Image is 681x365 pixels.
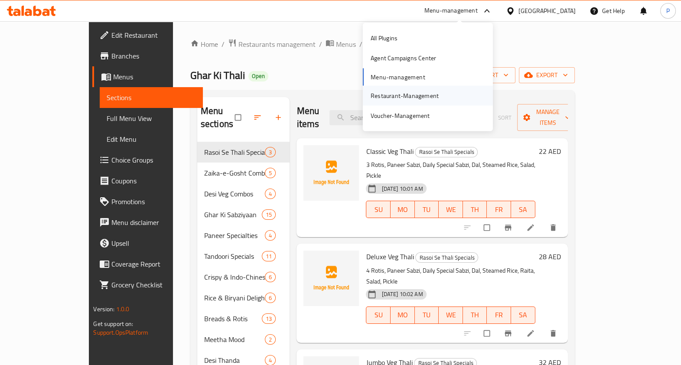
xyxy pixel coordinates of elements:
span: FR [490,309,508,321]
span: Menu disclaimer [111,217,196,228]
div: items [262,209,276,220]
span: 4 [265,190,275,198]
span: Crispy & Indo-Chinese Snacks [204,272,265,282]
span: Paneer Specialties [204,230,265,241]
div: Ghar Ki Sabziyaan15 [197,204,290,225]
button: Add section [269,108,290,127]
span: Classic Veg Thali [366,145,413,158]
span: Ghar Ki Thali [190,65,245,85]
h2: Menu sections [201,104,235,130]
span: TH [466,203,484,216]
span: 2 [265,336,275,344]
h2: Menu items [297,104,319,130]
span: import [467,70,508,81]
img: Deluxe Veg Thali [303,251,359,306]
div: Rasoi Se Thali Specials [415,252,478,263]
span: Manage items [524,107,572,128]
span: 15 [262,211,275,219]
span: 5 [265,169,275,177]
span: FR [490,203,508,216]
span: SU [370,309,387,321]
div: Zaika-e-Gosht Combos [204,168,265,178]
span: TU [418,309,436,321]
div: Zaika-e-Gosht Combos5 [197,163,290,183]
div: Ghar Ki Sabziyaan [204,209,262,220]
input: search [329,110,432,125]
button: TU [415,201,439,218]
button: TH [463,306,487,324]
a: Menus [92,66,202,87]
div: Desi Veg Combos [204,189,265,199]
button: TU [415,306,439,324]
button: export [519,67,575,83]
button: SA [511,201,535,218]
span: 4 [265,356,275,365]
a: Full Menu View [100,108,202,129]
span: 4 [265,231,275,240]
a: Promotions [92,191,202,212]
a: Menus [326,39,356,50]
span: Sections [107,92,196,103]
span: 1.0.0 [116,303,130,315]
div: items [265,189,276,199]
span: TH [466,309,484,321]
span: Rice & Biryani Delights [204,293,265,303]
span: Menus [336,39,356,49]
button: Branch-specific-item [499,218,519,237]
div: Tandoori Specials [204,251,262,261]
span: TU [418,203,436,216]
span: WE [442,309,459,321]
div: Restaurant-Management [371,91,439,100]
img: Classic Veg Thali [303,145,359,201]
div: Rasoi Se Thali Specials3 [197,142,290,163]
button: MO [391,201,415,218]
span: Edit Menu [107,134,196,144]
a: Choice Groups [92,150,202,170]
a: Edit Menu [100,129,202,150]
div: items [265,334,276,345]
a: Coverage Report [92,254,202,274]
button: FR [487,306,511,324]
span: Select to update [479,325,497,342]
span: [DATE] 10:02 AM [378,290,426,298]
a: Support.OpsPlatform [93,327,148,338]
div: Desi Veg Combos4 [197,183,290,204]
div: items [265,147,276,157]
span: Select all sections [230,109,248,126]
span: [DATE] 10:01 AM [378,185,426,193]
button: WE [439,201,463,218]
button: delete [544,324,564,343]
button: delete [544,218,564,237]
div: All Plugins [371,33,398,43]
li: / [222,39,225,49]
span: Branches [111,51,196,61]
span: SA [515,309,532,321]
span: Open [248,72,268,80]
a: Edit menu item [526,329,537,338]
h6: 22 AED [539,145,561,157]
button: SU [366,201,391,218]
div: Agent Campaigns Center [371,53,436,63]
span: P [666,6,670,16]
span: Meetha Mood [204,334,265,345]
span: SU [370,203,387,216]
div: [GEOGRAPHIC_DATA] [518,6,576,16]
a: Grocery Checklist [92,274,202,295]
span: Version: [93,303,114,315]
span: Breads & Rotis [204,313,262,324]
span: Full Menu View [107,113,196,124]
span: SA [515,203,532,216]
span: MO [394,309,411,321]
span: Deluxe Veg Thali [366,250,414,263]
div: items [265,293,276,303]
span: 13 [262,315,275,323]
span: Promotions [111,196,196,207]
div: Open [248,71,268,81]
span: Grocery Checklist [111,280,196,290]
button: SA [511,306,535,324]
h6: 28 AED [539,251,561,263]
p: 3 Rotis, Paneer Sabzi, Daily Special Sabzi, Dal, Steamed Rice, Salad, Pickle [366,160,535,181]
span: Select section first [479,111,517,124]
